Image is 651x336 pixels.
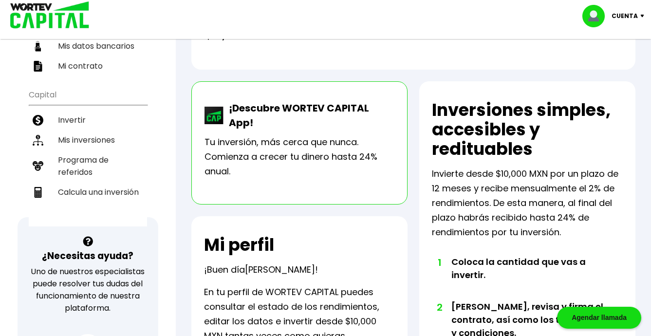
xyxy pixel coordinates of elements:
[245,263,315,276] span: [PERSON_NAME]
[205,107,224,124] img: wortev-capital-app-icon
[582,5,612,27] img: profile-image
[612,9,638,23] p: Cuenta
[33,187,43,198] img: calculadora-icon.17d418c4.svg
[29,56,147,76] a: Mi contrato
[29,84,147,226] ul: Capital
[29,36,147,56] a: Mis datos bancarios
[205,135,394,179] p: Tu inversión, más cerca que nunca. Comienza a crecer tu dinero hasta 24% anual.
[432,167,623,240] p: Invierte desde $10,000 MXN por un plazo de 12 meses y recibe mensualmente el 2% de rendimientos. ...
[638,15,651,18] img: icon-down
[29,130,147,150] a: Mis inversiones
[42,249,133,263] h3: ¿Necesitas ayuda?
[29,150,147,182] a: Programa de referidos
[432,100,623,159] h2: Inversiones simples, accesibles y redituables
[29,182,147,202] a: Calcula una inversión
[204,262,318,277] p: ¡Buen día !
[557,307,641,329] div: Agendar llamada
[224,101,394,130] p: ¡Descubre WORTEV CAPITAL App!
[33,41,43,52] img: datos-icon.10cf9172.svg
[33,161,43,171] img: recomiendanos-icon.9b8e9327.svg
[29,110,147,130] a: Invertir
[30,265,146,314] p: Uno de nuestros especialistas puede resolver tus dudas del funcionamiento de nuestra plataforma.
[33,61,43,72] img: contrato-icon.f2db500c.svg
[33,135,43,146] img: inversiones-icon.6695dc30.svg
[451,255,604,300] li: Coloca la cantidad que vas a invertir.
[437,300,442,315] span: 2
[437,255,442,270] span: 1
[33,115,43,126] img: invertir-icon.b3b967d7.svg
[204,235,274,255] h2: Mi perfil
